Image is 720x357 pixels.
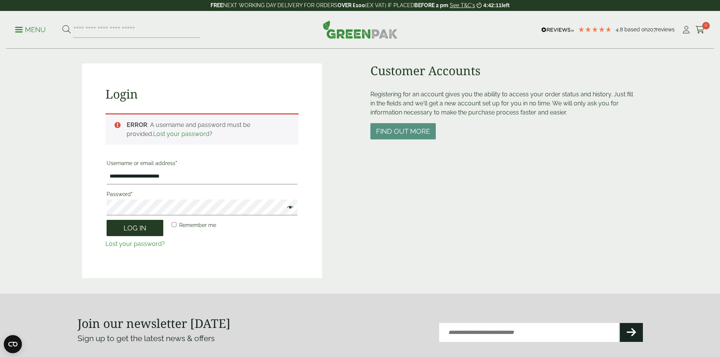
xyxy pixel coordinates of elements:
[656,26,675,32] span: reviews
[15,25,46,34] p: Menu
[77,315,231,331] strong: Join our newsletter [DATE]
[211,2,223,8] strong: FREE
[105,87,299,101] h2: Login
[624,26,647,32] span: Based on
[414,2,448,8] strong: BEFORE 2 pm
[105,240,165,247] a: Lost your password?
[502,2,509,8] span: left
[370,90,638,117] p: Registering for an account gives you the ability to access your order status and history. Just fi...
[172,222,177,227] input: Remember me
[616,26,624,32] span: 4.8
[15,25,46,33] a: Menu
[127,121,286,139] li: : A username and password must be provided. ?
[370,123,436,139] button: Find out more
[695,26,705,34] i: Cart
[107,220,163,236] button: Log in
[4,335,22,353] button: Open CMP widget
[541,27,574,32] img: REVIEWS.io
[681,26,691,34] i: My Account
[370,128,436,135] a: Find out more
[179,222,216,228] span: Remember me
[647,26,656,32] span: 207
[483,2,502,8] span: 4:42:11
[107,158,297,168] label: Username or email address
[702,22,710,29] span: 0
[127,121,147,128] strong: ERROR
[450,2,475,8] a: See T&C's
[77,332,332,345] p: Sign up to get the latest news & offers
[370,63,638,78] h2: Customer Accounts
[578,26,612,33] div: 4.79 Stars
[695,24,705,36] a: 0
[107,189,297,199] label: Password
[338,2,365,8] strong: OVER £100
[153,130,209,138] a: Lost your password
[323,20,398,39] img: GreenPak Supplies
